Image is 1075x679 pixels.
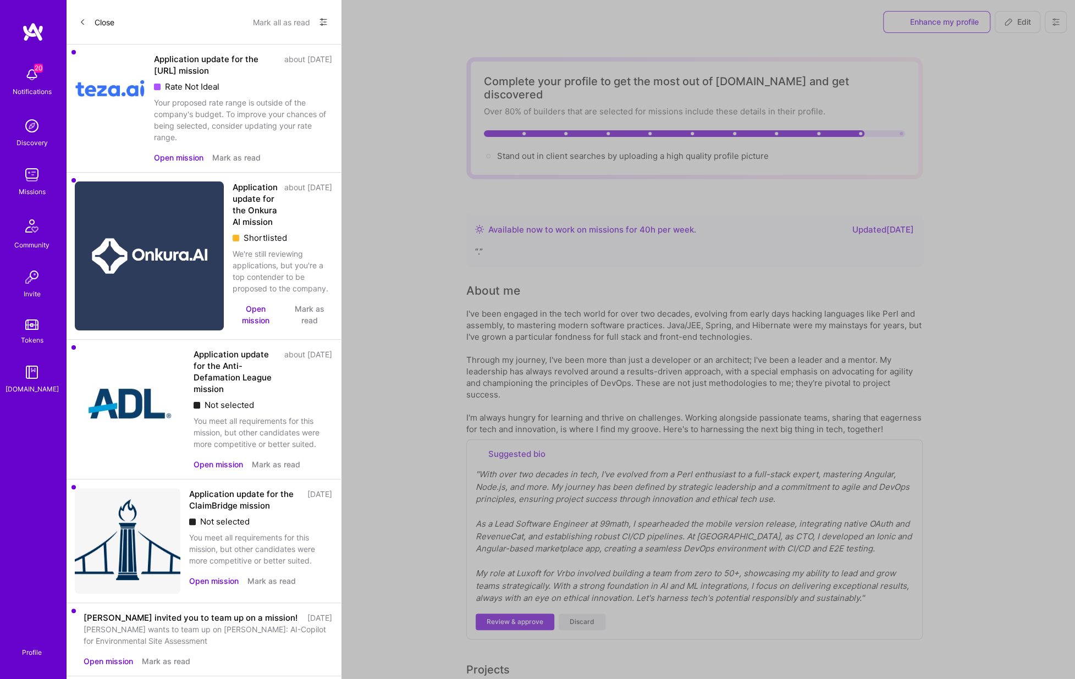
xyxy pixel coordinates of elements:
div: Shortlisted [233,232,332,244]
button: Mark as read [287,303,332,326]
div: We're still reviewing applications, but you're a top contender to be proposed to the company. [233,248,332,294]
div: [PERSON_NAME] wants to team up on [PERSON_NAME]: AI-Copilot for Environmental Site Assessment [84,623,332,647]
img: guide book [21,361,43,383]
img: bell [21,64,43,86]
div: about [DATE] [284,53,332,76]
div: You meet all requirements for this mission, but other candidates were more competitive or better ... [189,532,332,566]
img: tokens [25,319,38,330]
a: Profile [18,635,46,657]
span: 20 [34,64,43,73]
img: logo [22,22,44,42]
button: Mark all as read [253,13,310,31]
button: Open mission [84,655,133,667]
div: Community [14,239,49,251]
div: Application update for the Onkura AI mission [233,181,278,228]
img: Company Logo [75,488,180,594]
button: Mark as read [142,655,190,667]
img: Invite [21,266,43,288]
button: Open mission [233,303,278,326]
div: Application update for the Anti-Defamation League mission [194,349,278,395]
div: Your proposed rate range is outside of the company's budget. To improve your chances of being sel... [154,97,332,143]
div: [DOMAIN_NAME] [5,383,59,395]
img: discovery [21,115,43,137]
button: Close [79,13,114,31]
div: Application update for the [URL] mission [154,53,278,76]
div: Notifications [13,86,52,97]
div: about [DATE] [284,349,332,395]
div: Invite [24,288,41,300]
button: Open mission [154,152,203,163]
button: Mark as read [252,459,300,470]
div: You meet all requirements for this mission, but other candidates were more competitive or better ... [194,415,332,450]
div: Not selected [189,516,332,527]
img: Company Logo [75,349,185,459]
img: Company Logo [75,53,145,124]
div: about [DATE] [284,181,332,228]
div: [DATE] [307,488,332,511]
img: Company Logo [75,181,224,330]
img: teamwork [21,164,43,186]
div: Profile [22,647,42,657]
div: Missions [19,186,46,197]
div: [DATE] [307,612,332,623]
button: Mark as read [247,575,296,587]
div: Tokens [21,334,43,346]
div: Rate Not Ideal [154,81,332,92]
button: Mark as read [212,152,261,163]
div: Not selected [194,399,332,411]
button: Open mission [194,459,243,470]
div: [PERSON_NAME] invited you to team up on a mission! [84,612,297,623]
div: Application update for the ClaimBridge mission [189,488,301,511]
img: Community [19,213,45,239]
div: Discovery [16,137,48,148]
button: Open mission [189,575,239,587]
